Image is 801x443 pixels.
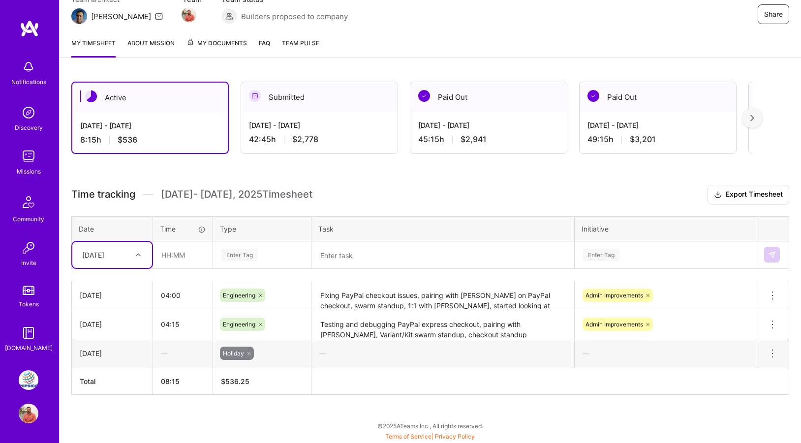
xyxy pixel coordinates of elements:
img: Builders proposed to company [221,8,237,24]
img: Submitted [249,90,261,102]
div: [DATE] [80,348,145,358]
i: icon Mail [155,12,163,20]
div: 42:45 h [249,134,390,145]
span: Builders proposed to company [241,11,348,22]
div: [DATE] - [DATE] [587,120,728,130]
div: Tokens [19,299,39,309]
div: Initiative [582,224,749,234]
img: PepsiCo: eCommerce Elixir Development [19,370,38,390]
img: Submit [768,251,776,259]
span: My Documents [186,38,247,49]
textarea: Testing and debugging PayPal express checkout, pairing with [PERSON_NAME], Variant/Kit swarm stan... [312,311,573,338]
div: Enter Tag [221,247,258,263]
div: [DATE] - [DATE] [80,120,220,131]
img: User Avatar [19,404,38,423]
a: Terms of Service [385,433,431,440]
div: Missions [17,166,41,177]
div: — [575,340,756,366]
span: $2,778 [292,134,318,145]
a: Privacy Policy [435,433,475,440]
div: Active [72,83,228,113]
a: My timesheet [71,38,116,58]
div: Invite [21,258,36,268]
a: About Mission [127,38,175,58]
div: — [311,340,574,366]
img: Team Member Avatar [182,7,196,22]
div: [DATE] [82,250,104,260]
div: [DATE] - [DATE] [418,120,559,130]
img: Paid Out [418,90,430,102]
span: Holiday [223,350,244,357]
input: HH:MM [153,282,213,308]
div: 8:15 h [80,135,220,145]
img: Team Architect [71,8,87,24]
th: Total [72,368,153,394]
a: User Avatar [16,404,41,423]
a: Team Member Avatar [183,6,195,23]
img: Invite [19,238,38,258]
input: HH:MM [153,311,213,337]
th: Date [72,216,153,241]
div: Enter Tag [583,247,619,263]
div: Notifications [11,77,46,87]
img: teamwork [19,147,38,166]
span: $ 536.25 [221,377,249,385]
div: [DATE] [80,290,145,300]
div: [DATE] - [DATE] [249,120,390,130]
span: $536 [118,135,137,145]
img: Active [85,90,97,102]
th: Task [311,216,575,241]
a: FAQ [259,38,270,58]
img: bell [19,57,38,77]
img: logo [20,20,39,37]
button: Share [758,4,789,24]
img: tokens [23,286,34,295]
span: Team Pulse [282,39,319,47]
div: Time [160,224,206,234]
div: [PERSON_NAME] [91,11,151,22]
div: [DOMAIN_NAME] [5,343,53,353]
div: [DATE] [80,319,145,329]
img: guide book [19,323,38,343]
span: Admin Improvements [585,321,643,328]
textarea: Fixing PayPal checkout issues, pairing with [PERSON_NAME] on PayPal checkout, swarm standup, 1:1 ... [312,282,573,309]
i: icon Download [714,190,722,200]
span: Engineering [223,292,255,299]
th: Type [213,216,311,241]
a: PepsiCo: eCommerce Elixir Development [16,370,41,390]
span: Time tracking [71,188,135,201]
div: — [153,340,213,366]
div: Paid Out [410,82,567,112]
a: My Documents [186,38,247,58]
span: $2,941 [461,134,487,145]
input: HH:MM [154,242,212,268]
div: 45:15 h [418,134,559,145]
span: Engineering [223,321,255,328]
span: Share [764,9,783,19]
button: Export Timesheet [708,185,789,205]
div: © 2025 ATeams Inc., All rights reserved. [59,413,801,438]
div: Submitted [241,82,398,112]
img: right [750,115,754,121]
span: | [385,433,475,440]
span: Admin Improvements [585,292,643,299]
th: 08:15 [153,368,213,394]
img: discovery [19,103,38,122]
div: Community [13,214,44,224]
span: [DATE] - [DATE] , 2025 Timesheet [161,188,312,201]
div: Discovery [15,122,43,133]
div: 49:15 h [587,134,728,145]
i: icon Chevron [136,252,141,257]
img: Paid Out [587,90,599,102]
a: Team Pulse [282,38,319,58]
img: Community [17,190,40,214]
span: $3,201 [630,134,656,145]
div: Paid Out [580,82,736,112]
